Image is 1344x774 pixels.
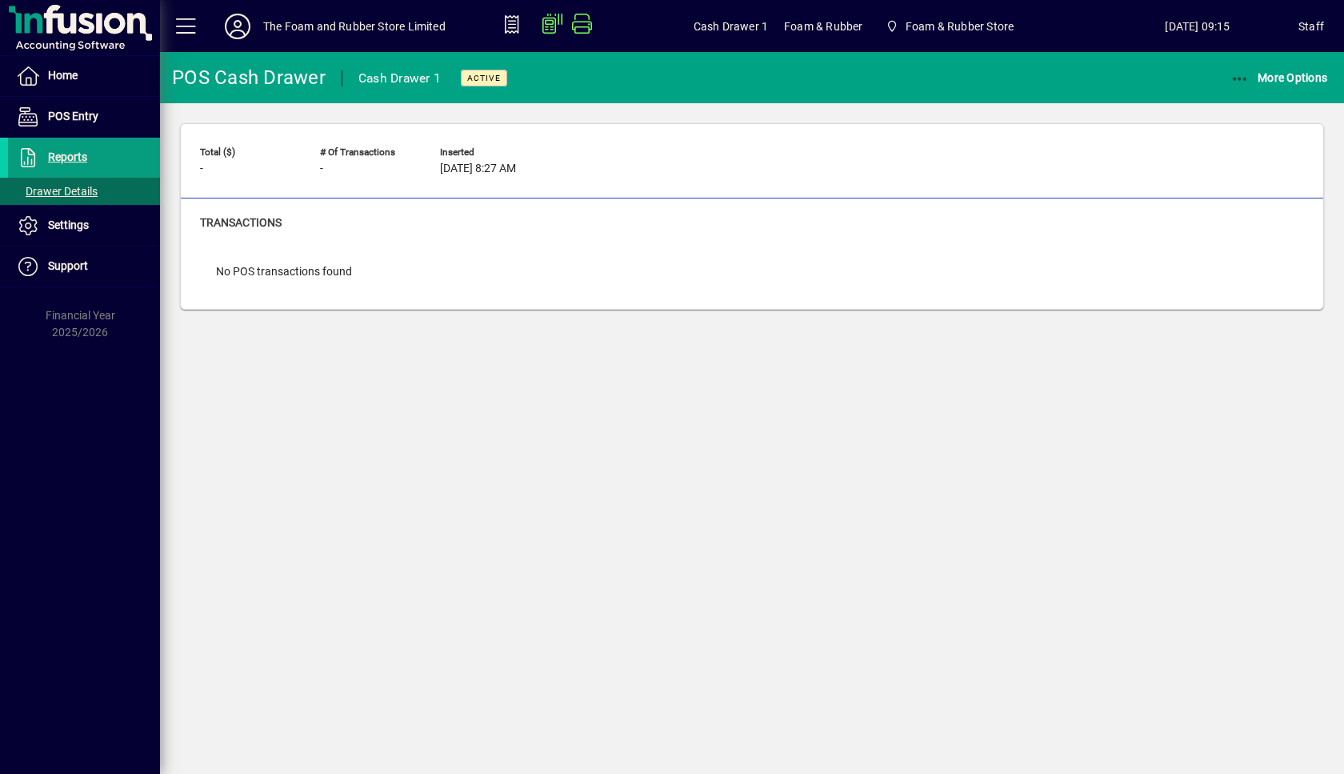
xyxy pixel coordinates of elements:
span: Support [48,259,88,272]
span: POS Entry [48,110,98,122]
span: [DATE] 09:15 [1097,14,1298,39]
div: Staff [1298,14,1324,39]
div: POS Cash Drawer [172,65,326,90]
span: Foam & Rubber [784,14,862,39]
span: Total ($) [200,147,296,158]
span: - [200,162,203,175]
button: Profile [212,12,263,41]
div: The Foam and Rubber Store Limited [263,14,446,39]
span: - [320,162,323,175]
span: Drawer Details [16,185,98,198]
a: Drawer Details [8,178,160,205]
a: Support [8,247,160,287]
span: Home [48,69,78,82]
span: Inserted [440,147,536,158]
span: Transactions [200,216,282,229]
span: Reports [48,150,87,163]
div: No POS transactions found [200,247,368,296]
span: Foam & Rubber Store [906,14,1014,39]
span: Cash Drawer 1 [694,14,768,39]
span: Active [467,73,501,83]
span: # of Transactions [320,147,416,158]
a: POS Entry [8,97,160,137]
span: [DATE] 8:27 AM [440,162,516,175]
span: Settings [48,219,89,231]
a: Settings [8,206,160,246]
div: Cash Drawer 1 [358,66,441,91]
span: More Options [1230,71,1328,84]
a: Home [8,56,160,96]
button: More Options [1226,63,1332,92]
span: Foam & Rubber Store [878,12,1020,41]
